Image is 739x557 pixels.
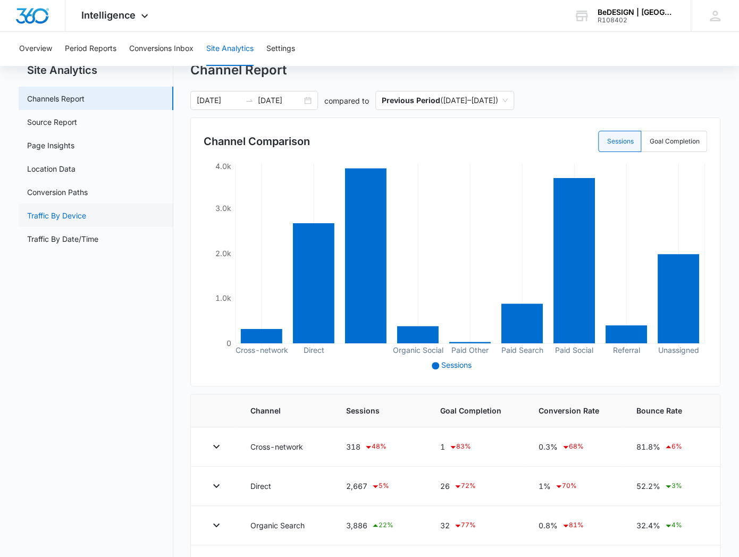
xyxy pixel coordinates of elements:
[636,441,703,453] div: 81.8%
[208,438,225,455] button: Toggle Row Expanded
[613,345,640,355] tspan: Referral
[27,187,88,198] a: Conversion Paths
[371,519,393,532] div: 22 %
[636,480,703,493] div: 52.2%
[250,405,321,416] span: Channel
[664,519,682,532] div: 4 %
[27,140,74,151] a: Page Insights
[346,405,415,416] span: Sessions
[226,339,231,348] tspan: 0
[303,345,324,355] tspan: Direct
[65,32,116,66] button: Period Reports
[19,62,173,78] h2: Site Analytics
[555,345,593,355] tspan: Paid Social
[539,405,611,416] span: Conversion Rate
[204,133,310,149] h3: Channel Comparison
[208,477,225,494] button: Toggle Row Expanded
[454,519,476,532] div: 77 %
[215,162,231,171] tspan: 4.0k
[235,345,288,355] tspan: Cross-network
[346,480,415,493] div: 2,667
[238,467,333,506] td: Direct
[324,95,369,106] p: compared to
[598,16,675,24] div: account id
[449,441,471,453] div: 83 %
[238,427,333,467] td: Cross-network
[501,345,543,355] tspan: Paid Search
[598,131,641,152] label: Sessions
[539,519,611,532] div: 0.8%
[440,480,513,493] div: 26
[129,32,194,66] button: Conversions Inbox
[81,10,136,21] span: Intelligence
[641,131,707,152] label: Goal Completion
[27,93,85,104] a: Channels Report
[382,91,508,109] span: ( [DATE] – [DATE] )
[539,441,611,453] div: 0.3%
[598,8,675,16] div: account name
[245,96,254,105] span: swap-right
[215,248,231,257] tspan: 2.0k
[27,233,98,244] a: Traffic By Date/Time
[190,62,287,78] h1: Channel Report
[197,95,241,106] input: Start date
[371,480,389,493] div: 5 %
[561,441,584,453] div: 68 %
[238,506,333,545] td: Organic Search
[440,441,513,453] div: 1
[245,96,254,105] span: to
[664,480,682,493] div: 3 %
[27,210,86,221] a: Traffic By Device
[266,32,295,66] button: Settings
[636,405,703,416] span: Bounce Rate
[441,360,472,369] span: Sessions
[440,405,513,416] span: Goal Completion
[206,32,254,66] button: Site Analytics
[19,32,52,66] button: Overview
[561,519,584,532] div: 81 %
[346,441,415,453] div: 318
[382,96,440,105] p: Previous Period
[658,345,699,355] tspan: Unassigned
[454,480,476,493] div: 72 %
[555,480,577,493] div: 70 %
[364,441,387,453] div: 48 %
[208,517,225,534] button: Toggle Row Expanded
[664,441,682,453] div: 6 %
[451,345,489,355] tspan: Paid Other
[539,480,611,493] div: 1%
[215,293,231,302] tspan: 1.0k
[636,519,703,532] div: 32.4%
[440,519,513,532] div: 32
[27,163,75,174] a: Location Data
[346,519,415,532] div: 3,886
[258,95,302,106] input: End date
[27,116,77,128] a: Source Report
[392,345,443,355] tspan: Organic Social
[215,204,231,213] tspan: 3.0k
